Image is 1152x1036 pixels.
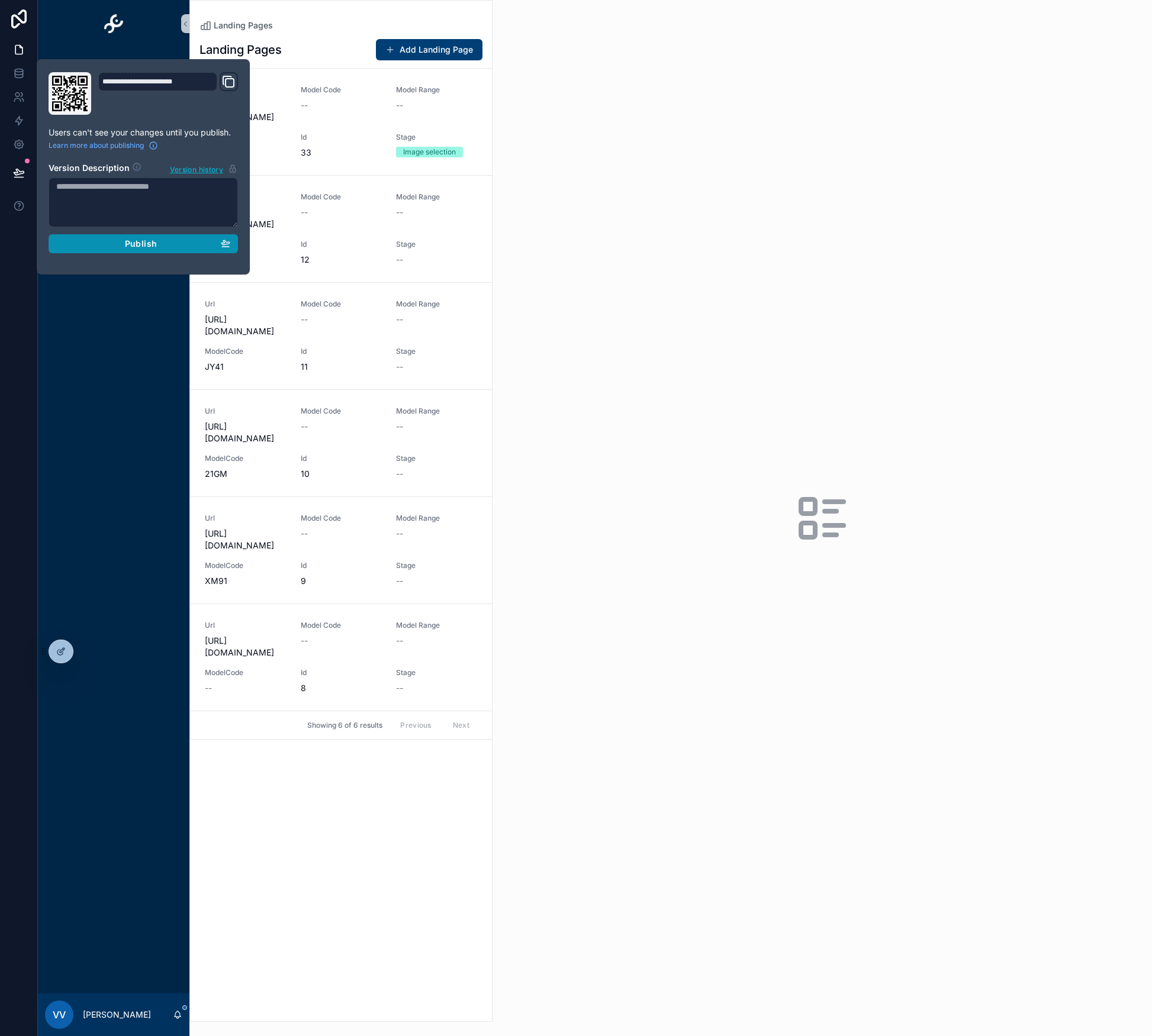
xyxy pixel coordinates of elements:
[205,299,287,309] span: Url
[53,1008,66,1022] span: VV
[396,299,478,309] span: Model Range
[205,468,287,480] span: 21GM
[301,147,382,159] span: 33
[49,141,158,150] a: Learn more about publishing
[191,496,492,603] a: Url[URL][DOMAIN_NAME]Model Code--Model Range--ModelCodeXM91Id9Stage--
[301,421,308,433] span: --
[301,85,382,95] span: Model Code
[301,575,382,587] span: 9
[191,282,492,389] a: Url[URL][DOMAIN_NAME]Model Code--Model Range--ModelCodeJY41Id11Stage--
[396,192,478,202] span: Model Range
[205,621,287,630] span: Url
[396,682,403,694] span: --
[205,347,287,356] span: ModelCode
[301,133,382,142] span: Id
[396,361,403,373] span: --
[301,668,382,677] span: Id
[205,561,287,570] span: ModelCode
[396,85,478,95] span: Model Range
[49,141,144,150] span: Learn more about publishing
[205,454,287,463] span: ModelCode
[396,454,478,463] span: Stage
[45,56,182,77] a: Users
[396,575,403,587] span: --
[396,421,403,433] span: --
[125,238,157,249] span: Publish
[396,406,478,416] span: Model Range
[301,99,308,111] span: --
[301,454,382,463] span: Id
[49,162,130,175] h2: Version Description
[396,314,403,325] span: --
[301,514,382,523] span: Model Code
[205,421,287,444] span: [URL][DOMAIN_NAME]
[301,621,382,630] span: Model Code
[301,192,382,202] span: Model Code
[301,406,382,416] span: Model Code
[301,361,382,373] span: 11
[170,163,223,175] span: Version history
[396,468,403,480] span: --
[205,314,287,337] span: [URL][DOMAIN_NAME]
[301,635,308,647] span: --
[205,361,287,373] span: JY41
[191,175,492,282] a: Url[URL][DOMAIN_NAME]Model Code--Model Range--ModelCode71CGId12Stage--
[396,254,403,266] span: --
[396,240,478,249] span: Stage
[396,621,478,630] span: Model Range
[205,682,212,694] span: --
[199,41,282,58] h1: Landing Pages
[191,603,492,711] a: Url[URL][DOMAIN_NAME]Model Code--Model Range--ModelCode--Id8Stage--
[396,528,403,540] span: --
[83,1009,151,1021] p: [PERSON_NAME]
[301,240,382,249] span: Id
[301,254,382,266] span: 12
[205,406,287,416] span: Url
[301,528,308,540] span: --
[205,528,287,551] span: [URL][DOMAIN_NAME]
[301,682,382,694] span: 8
[49,127,238,138] p: Users can't see your changes until you publish.
[396,561,478,570] span: Stage
[98,72,238,115] div: Domain and Custom Link
[396,347,478,356] span: Stage
[396,635,403,647] span: --
[104,14,123,33] img: App logo
[307,721,382,730] span: Showing 6 of 6 results
[205,668,287,677] span: ModelCode
[301,206,308,218] span: --
[403,147,456,157] div: Image selection
[396,99,403,111] span: --
[205,635,287,659] span: [URL][DOMAIN_NAME]
[205,575,287,587] span: XM91
[191,69,492,175] a: Url[URL][DOMAIN_NAME]Model Code--Model Range--ModelCode21GCId33StageImage selection
[396,668,478,677] span: Stage
[301,299,382,309] span: Model Code
[214,20,273,31] span: Landing Pages
[396,514,478,523] span: Model Range
[205,514,287,523] span: Url
[38,47,189,163] div: scrollable content
[301,561,382,570] span: Id
[301,314,308,325] span: --
[169,162,238,175] button: Version history
[191,389,492,496] a: Url[URL][DOMAIN_NAME]Model Code--Model Range--ModelCode21GMId10Stage--
[396,133,478,142] span: Stage
[396,206,403,218] span: --
[301,347,382,356] span: Id
[199,20,273,31] a: Landing Pages
[301,468,382,480] span: 10
[49,234,238,253] button: Publish
[376,39,482,60] button: Add Landing Page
